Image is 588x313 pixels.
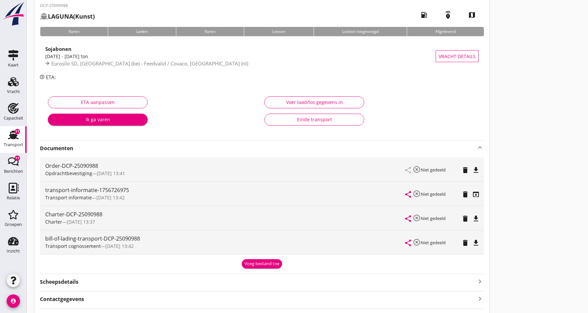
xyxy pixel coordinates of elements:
i: delete [461,190,469,198]
i: highlight_off [413,214,421,222]
i: map [463,6,481,24]
div: — [45,194,405,201]
div: Charter-DCP-25090988 [45,210,405,218]
span: Transport cognossement [45,243,101,249]
div: Capaciteit [4,116,23,120]
div: Varen [40,27,108,36]
div: Voer laad/los gegevens in [270,99,359,106]
div: ETA aanpassen [54,99,142,106]
div: Groepen [5,222,22,227]
h2: (Kunst) [40,12,95,21]
i: delete [461,166,469,174]
small: Niet gedeeld [421,167,446,173]
small: Niet gedeeld [421,240,446,246]
p: DCP-25090988 [40,3,95,9]
div: Kaart [8,63,19,67]
span: [DATE] 13:41 [97,170,125,176]
div: Afgeleverd [407,27,484,36]
a: Sojabonen[DATE] - [DATE] tonEurosilo SD, [GEOGRAPHIC_DATA] (be) - Feedvalid / Covaco, [GEOGRAPHIC... [40,42,484,71]
i: file_download [472,166,480,174]
strong: LAGUNA [48,12,73,20]
i: delete [461,215,469,223]
div: — [45,170,405,177]
strong: Sojabonen [45,46,72,52]
div: — [45,218,405,225]
span: [DATE] 13:37 [67,219,95,225]
span: Eurosilo SD, [GEOGRAPHIC_DATA] (be) - Feedvalid / Covaco, [GEOGRAPHIC_DATA] (nl) [51,60,248,67]
i: delete [461,239,469,247]
button: Ik ga varen [48,114,148,126]
div: Lossen [244,27,314,36]
strong: Documenten [40,145,476,152]
img: logo-small.a267ee39.svg [1,2,25,26]
i: emergency_share [439,6,457,24]
i: open_in_browser [472,190,480,198]
strong: Scheepsdetails [40,278,78,286]
strong: Contactgegevens [40,295,84,303]
div: 11 [15,156,20,161]
i: file_download [472,239,480,247]
i: highlight_off [413,190,421,198]
div: bill-of-lading-transport-DCP-25090988 [45,235,405,243]
i: keyboard_arrow_up [476,144,484,152]
div: Laden [108,27,176,36]
div: Inzicht [7,249,20,253]
div: transport-informatie-1756726975 [45,186,405,194]
span: [DATE] 13:42 [105,243,134,249]
i: highlight_off [413,165,421,173]
div: Relatie [7,196,20,200]
div: Voeg bestand toe [244,261,279,267]
button: Einde transport [264,114,364,126]
span: ETA: [46,74,56,80]
i: file_download [472,215,480,223]
div: Vracht [7,89,20,94]
div: Losbon toegevoegd [314,27,407,36]
span: Charter [45,219,62,225]
span: Vracht details [439,53,476,60]
div: — [45,243,405,250]
div: Order-DCP-25090988 [45,162,405,170]
span: Transport informatie [45,194,92,201]
i: share [404,239,412,247]
i: share [404,190,412,198]
button: Vracht details [436,50,479,62]
button: Voeg bestand toe [242,259,282,268]
i: share [404,215,412,223]
i: keyboard_arrow_right [476,277,484,286]
div: Varen [176,27,244,36]
div: 11 [15,129,20,134]
small: Niet gedeeld [421,191,446,197]
div: Ik ga varen [53,116,142,123]
i: account_circle [7,294,20,308]
div: [DATE] - [DATE] ton [45,53,436,60]
button: Voer laad/los gegevens in [264,96,364,108]
small: Niet gedeeld [421,215,446,221]
i: keyboard_arrow_right [476,294,484,303]
div: Transport [4,143,23,147]
span: Opdrachtbevestiging [45,170,92,176]
i: highlight_off [413,238,421,246]
div: Einde transport [270,116,359,123]
span: [DATE] 13:42 [96,194,125,201]
button: ETA aanpassen [48,96,148,108]
div: Berichten [4,169,23,173]
i: local_gas_station [415,6,433,24]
